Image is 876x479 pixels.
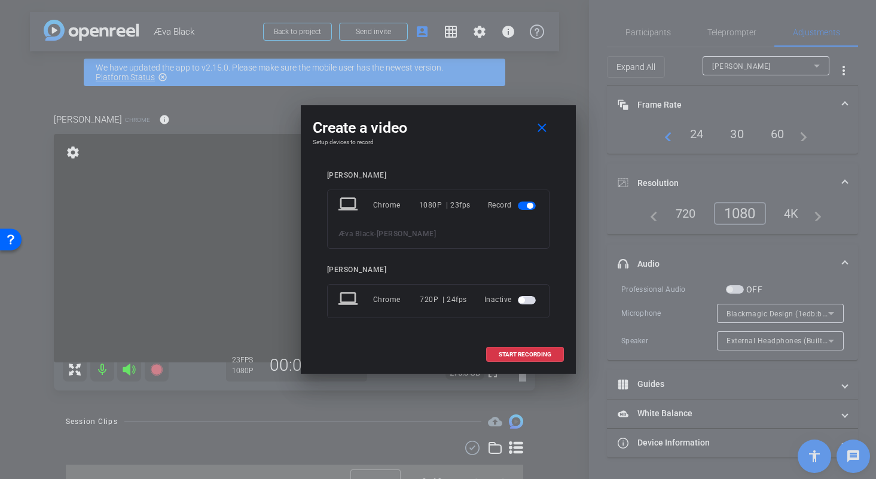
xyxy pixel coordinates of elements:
[486,347,564,362] button: START RECORDING
[313,139,564,146] h4: Setup devices to record
[488,194,538,216] div: Record
[373,194,419,216] div: Chrome
[374,230,377,238] span: -
[338,289,360,310] mat-icon: laptop
[313,117,564,139] div: Create a video
[377,230,437,238] span: [PERSON_NAME]
[499,352,551,358] span: START RECORDING
[338,194,360,216] mat-icon: laptop
[419,194,471,216] div: 1080P | 23fps
[484,289,538,310] div: Inactive
[327,171,550,180] div: [PERSON_NAME]
[420,289,467,310] div: 720P | 24fps
[373,289,420,310] div: Chrome
[535,121,550,136] mat-icon: close
[327,266,550,274] div: [PERSON_NAME]
[338,230,374,238] span: Æva Black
